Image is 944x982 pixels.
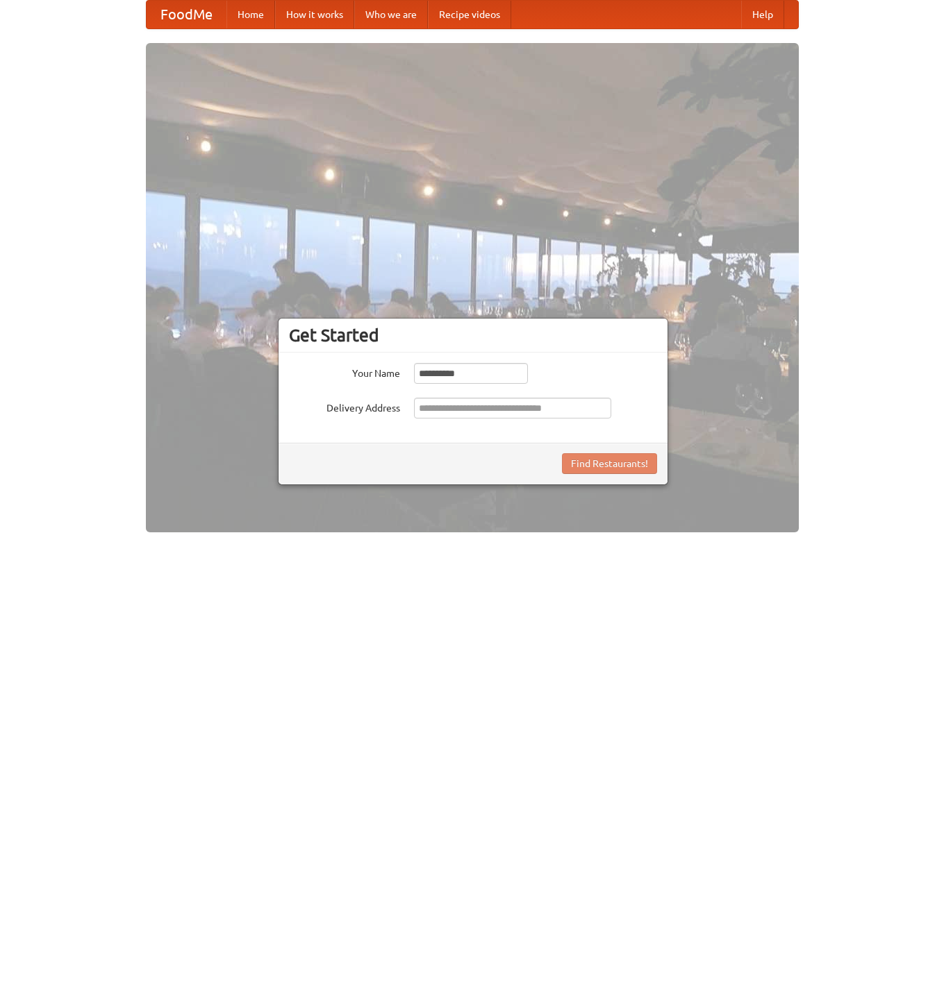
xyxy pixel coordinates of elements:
[289,398,400,415] label: Delivery Address
[354,1,428,28] a: Who we are
[289,363,400,380] label: Your Name
[562,453,657,474] button: Find Restaurants!
[275,1,354,28] a: How it works
[147,1,226,28] a: FoodMe
[289,325,657,346] h3: Get Started
[428,1,511,28] a: Recipe videos
[226,1,275,28] a: Home
[741,1,784,28] a: Help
